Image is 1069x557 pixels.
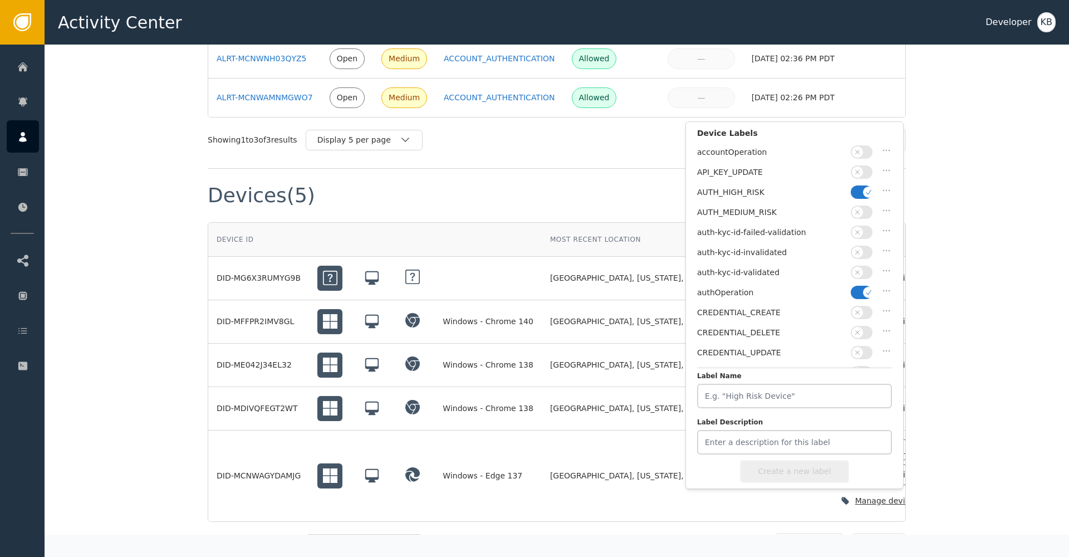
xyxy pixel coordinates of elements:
span: [GEOGRAPHIC_DATA], [US_STATE], [GEOGRAPHIC_DATA] [550,470,768,482]
span: [GEOGRAPHIC_DATA], [US_STATE], [GEOGRAPHIC_DATA] [550,272,768,284]
div: — [675,92,727,104]
span: Activity Center [58,10,182,35]
a: ALRT-MCNWNH03QYZ5 [217,53,313,65]
div: Windows - Chrome 140 [443,316,533,328]
div: DID-ME042J34EL32 [217,359,301,371]
div: DID-MDIVQFEGT2WT [217,403,301,414]
div: Medium [389,92,420,104]
span: [GEOGRAPHIC_DATA], [US_STATE], [GEOGRAPHIC_DATA] [550,316,768,328]
div: [DATE] 02:26 PM PDT [752,92,835,104]
div: DID-MG6X3RUMYG9B [217,272,301,284]
div: Devices (5) [208,185,315,206]
input: Enter a description for this label [697,430,892,455]
input: E.g. "High Risk Device" [697,384,892,408]
div: Medium [389,53,420,65]
a: ACCOUNT_AUTHENTICATION [444,53,555,65]
th: Most Recent Location [542,223,776,257]
div: DID-MFFPR2IMV8GL [217,316,301,328]
div: auth-kyc-id-validated [697,267,845,278]
div: accountOperation [697,146,845,158]
div: CREDENTIAL_CREATE [697,307,845,319]
div: Windows - Chrome 138 [443,403,533,414]
button: Display 5 per page [306,534,423,555]
a: ALRT-MCNWAMNMGWO7 [217,92,313,104]
div: CREDENTIAL_DELETE [697,327,845,339]
div: API_KEY_UPDATE [697,167,845,178]
div: AUTH_HIGH_RISK [697,187,845,198]
div: Allowed [579,92,610,104]
div: CREDENTIAL_UPDATE [697,347,845,359]
div: Device Labels [697,128,892,145]
div: AUTH_MEDIUM_RISK [697,207,845,218]
div: DID-MCNWAGYDAMJG [217,470,301,482]
a: ACCOUNT_AUTHENTICATION [444,92,555,104]
div: Manage device labels [855,495,943,507]
div: Windows - Chrome 138 [443,359,533,371]
div: DEVICE_SEEN_ONCE [697,367,845,379]
button: KB [1037,12,1056,32]
div: [DATE] 02:36 PM PDT [752,53,835,65]
button: Manage device labels [838,490,962,512]
label: Label Name [697,371,892,384]
span: [GEOGRAPHIC_DATA], [US_STATE], [GEOGRAPHIC_DATA] [550,403,768,414]
div: Showing 1 to 3 of 3 results [208,134,297,146]
div: Display 5 per page [317,134,400,146]
div: authOperation [697,287,845,299]
div: Open [337,92,357,104]
div: Open [337,53,357,65]
div: auth-kyc-id-failed-validation [697,227,845,238]
label: Label Description [697,417,892,430]
div: Allowed [579,53,610,65]
div: Windows - Edge 137 [443,470,533,482]
button: Display 5 per page [306,130,423,150]
div: auth-kyc-id-invalidated [697,247,845,258]
div: Developer [985,16,1031,29]
span: [GEOGRAPHIC_DATA], [US_STATE], [GEOGRAPHIC_DATA] [550,359,768,371]
th: Device ID [208,223,309,257]
div: — [675,53,727,65]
